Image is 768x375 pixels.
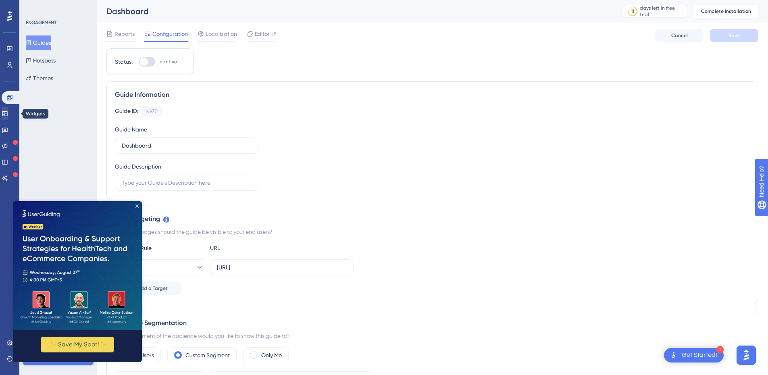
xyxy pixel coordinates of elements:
[123,3,126,6] div: Close Preview
[26,53,56,68] button: Hotspots
[114,29,135,39] span: Reports
[115,162,161,171] div: Guide Description
[122,141,252,150] input: Type your Guide’s Name here
[728,32,740,39] span: Save
[152,29,188,39] span: Configuration
[734,343,758,367] iframe: UserGuiding AI Assistant Launcher
[26,19,56,26] div: ENGAGEMENT
[122,178,252,187] input: Type your Guide’s Description here
[115,125,147,134] div: Guide Name
[115,227,750,237] div: On which pages should the guide be visible to your end users?
[682,351,717,360] div: Get Started!
[694,5,758,18] button: Complete Installation
[255,29,270,39] span: Editor
[664,348,724,362] div: Open Get Started! checklist, remaining modules: 1
[671,32,688,39] span: Cancel
[26,35,51,50] button: Guides
[145,108,158,115] div: 149771
[710,29,758,42] button: Save
[115,282,181,295] button: Add a Target
[655,29,703,42] button: Cancel
[716,346,724,353] div: 1
[669,350,679,360] img: launcher-image-alternative-text
[115,259,204,275] button: equals
[115,318,750,328] div: Audience Segmentation
[158,58,177,65] span: Inactive
[185,350,230,360] label: Custom Segment
[26,71,53,85] button: Themes
[210,243,299,253] div: URL
[115,214,750,224] div: Page Targeting
[115,331,750,341] div: Which segment of the audience would you like to show this guide to?
[261,350,282,360] label: Only Me
[631,8,634,15] div: 11
[217,263,347,272] input: yourwebsite.com/path
[115,243,204,253] div: Choose A Rule
[640,5,685,18] div: days left in free trial
[133,350,154,360] label: All Users
[206,29,237,39] span: Localization
[137,285,168,292] span: Add a Target
[106,6,603,17] div: Dashboard
[115,106,138,117] div: Guide ID:
[19,2,50,12] span: Need Help?
[701,8,751,15] span: Complete Installation
[115,90,750,100] div: Guide Information
[28,135,101,151] button: ✨ Save My Spot!✨
[115,57,133,67] div: Status:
